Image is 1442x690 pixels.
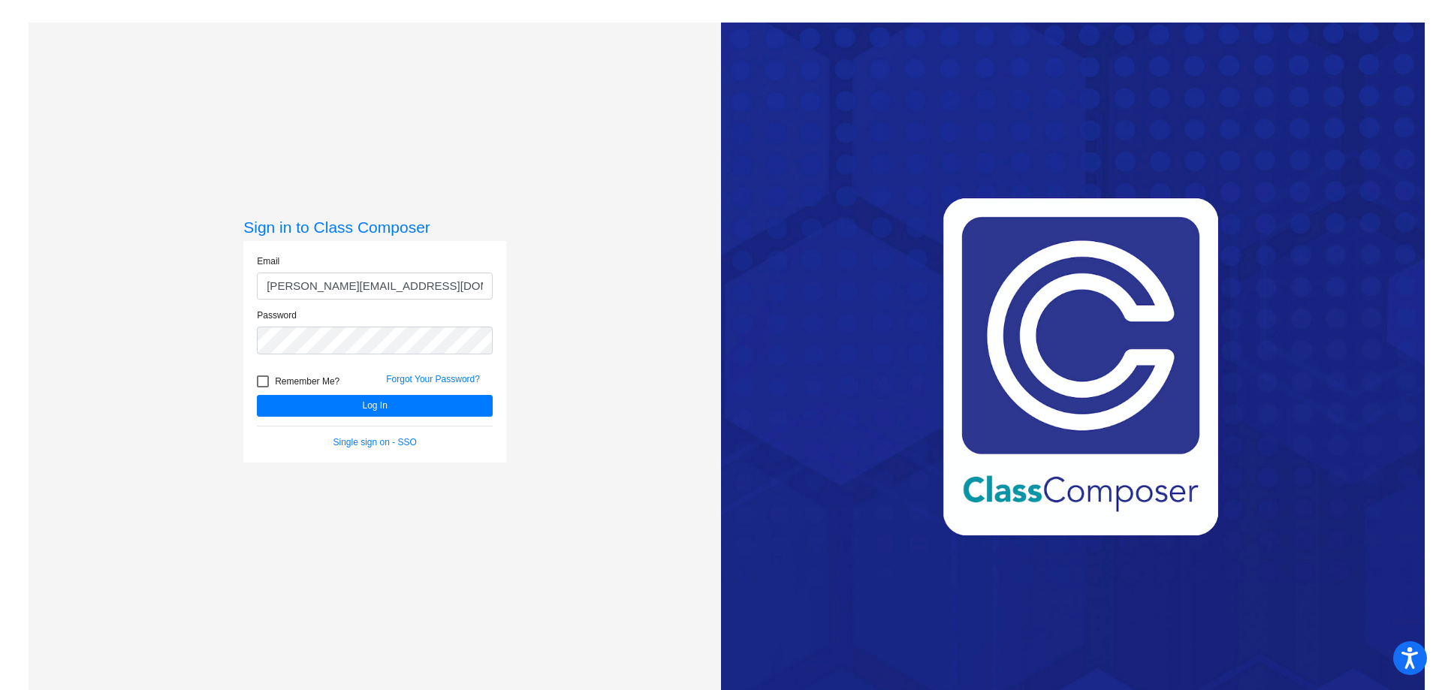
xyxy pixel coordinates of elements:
[386,374,480,384] a: Forgot Your Password?
[275,372,339,390] span: Remember Me?
[333,437,417,447] a: Single sign on - SSO
[257,309,297,322] label: Password
[243,218,506,237] h3: Sign in to Class Composer
[257,395,493,417] button: Log In
[257,255,279,268] label: Email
